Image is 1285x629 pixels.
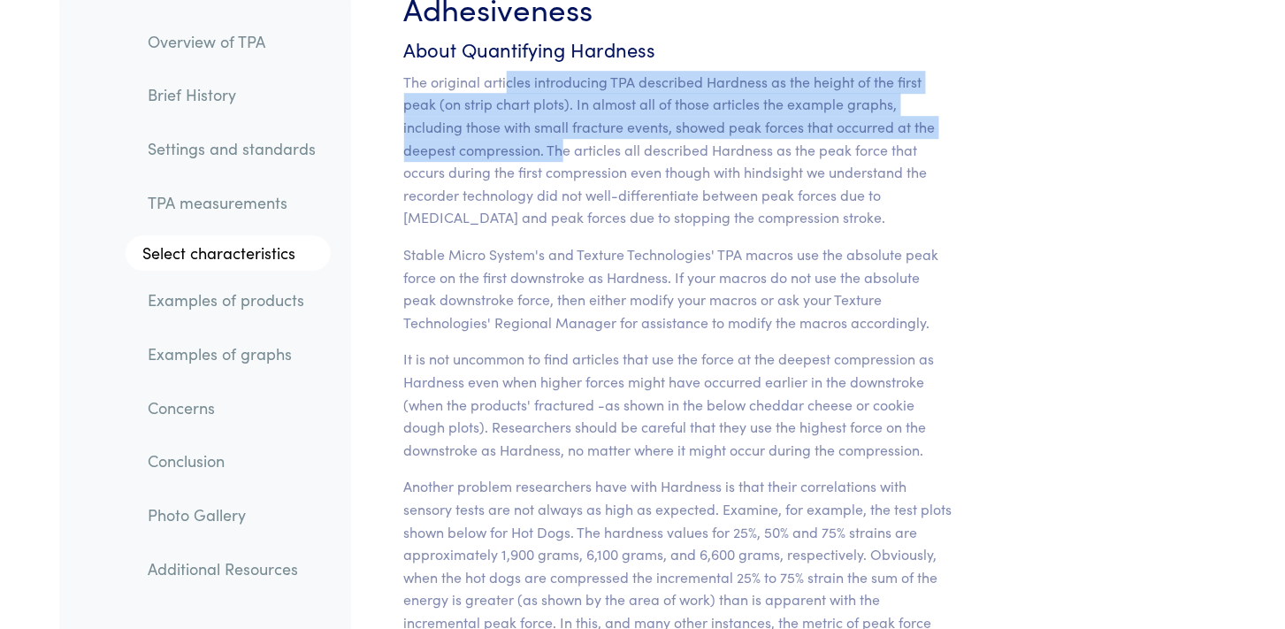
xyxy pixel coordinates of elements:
[134,128,331,169] a: Settings and standards
[134,21,331,62] a: Overview of TPA
[134,280,331,321] a: Examples of products
[404,243,955,334] p: Stable Micro System's and Texture Technologies' TPA macros use the absolute peak force on the fir...
[134,495,331,535] a: Photo Gallery
[134,334,331,374] a: Examples of graphs
[134,387,331,428] a: Concerns
[134,182,331,223] a: TPA measurements
[134,548,331,589] a: Additional Resources
[404,36,955,64] h6: About Quantifying Hardness
[404,348,955,461] p: It is not uncommon to find articles that use the force at the deepest compression as Hardness eve...
[126,236,331,272] a: Select characteristics
[134,441,331,482] a: Conclusion
[404,71,955,229] p: The original articles introducing TPA described Hardness as the height of the first peak (on stri...
[134,75,331,116] a: Brief History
